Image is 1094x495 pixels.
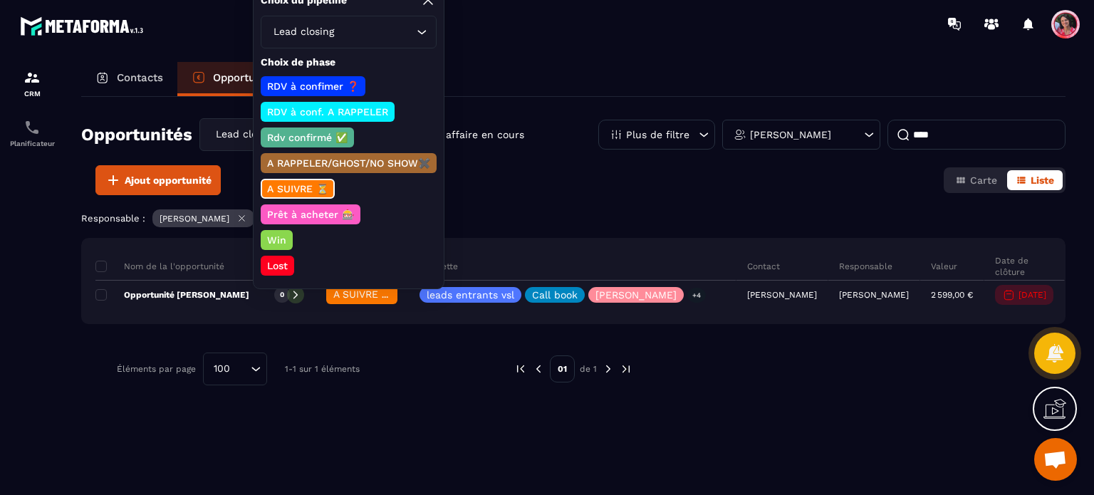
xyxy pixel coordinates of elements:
[117,364,196,374] p: Éléments par page
[265,182,330,196] p: A SUIVRE ⏳
[212,127,276,142] span: Lead closing
[265,259,290,273] p: Lost
[931,290,973,300] p: 2 599,00 €
[261,56,437,69] p: Choix de phase
[970,174,997,186] span: Carte
[839,290,909,300] p: [PERSON_NAME]
[265,233,288,247] p: Win
[95,289,249,301] p: Opportunité [PERSON_NAME]
[270,24,337,40] span: Lead closing
[1031,174,1054,186] span: Liste
[1007,170,1063,190] button: Liste
[24,69,41,86] img: formation
[595,290,677,300] p: [PERSON_NAME]
[81,120,192,149] h2: Opportunités
[95,261,224,272] p: Nom de la l'opportunité
[1034,438,1077,481] div: Ouvrir le chat
[532,290,578,300] p: Call book
[280,290,284,300] p: 0
[514,363,527,375] img: prev
[20,13,148,39] img: logo
[117,71,163,84] p: Contacts
[24,119,41,136] img: scheduler
[947,170,1006,190] button: Carte
[687,288,706,303] p: +4
[160,214,229,224] p: [PERSON_NAME]
[750,130,831,140] p: [PERSON_NAME]
[125,173,212,187] span: Ajout opportunité
[235,361,247,377] input: Search for option
[265,79,361,93] p: RDV à confimer ❓
[427,290,514,300] p: leads entrants vsl
[580,363,597,375] p: de 1
[81,213,145,224] p: Responsable :
[4,58,61,108] a: formationformationCRM
[995,255,1053,278] p: Date de clôture
[337,24,413,40] input: Search for option
[265,130,350,145] p: Rdv confirmé ✅
[177,62,295,96] a: Opportunités
[199,118,349,151] div: Search for option
[931,261,957,272] p: Valeur
[439,128,524,142] p: 1 affaire en cours
[265,207,356,222] p: Prêt à acheter 🎰
[626,130,689,140] p: Plus de filtre
[81,62,177,96] a: Contacts
[1019,290,1046,300] p: [DATE]
[213,71,281,84] p: Opportunités
[203,353,267,385] div: Search for option
[4,140,61,147] p: Planificateur
[265,105,390,119] p: RDV à conf. A RAPPELER
[285,364,360,374] p: 1-1 sur 1 éléments
[4,108,61,158] a: schedulerschedulerPlanificateur
[95,165,221,195] button: Ajout opportunité
[620,363,632,375] img: next
[550,355,575,382] p: 01
[261,16,437,48] div: Search for option
[747,261,780,272] p: Contact
[532,363,545,375] img: prev
[839,261,892,272] p: Responsable
[209,361,235,377] span: 100
[333,288,394,300] span: A SUIVRE ⏳
[4,90,61,98] p: CRM
[602,363,615,375] img: next
[265,156,432,170] p: A RAPPELER/GHOST/NO SHOW✖️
